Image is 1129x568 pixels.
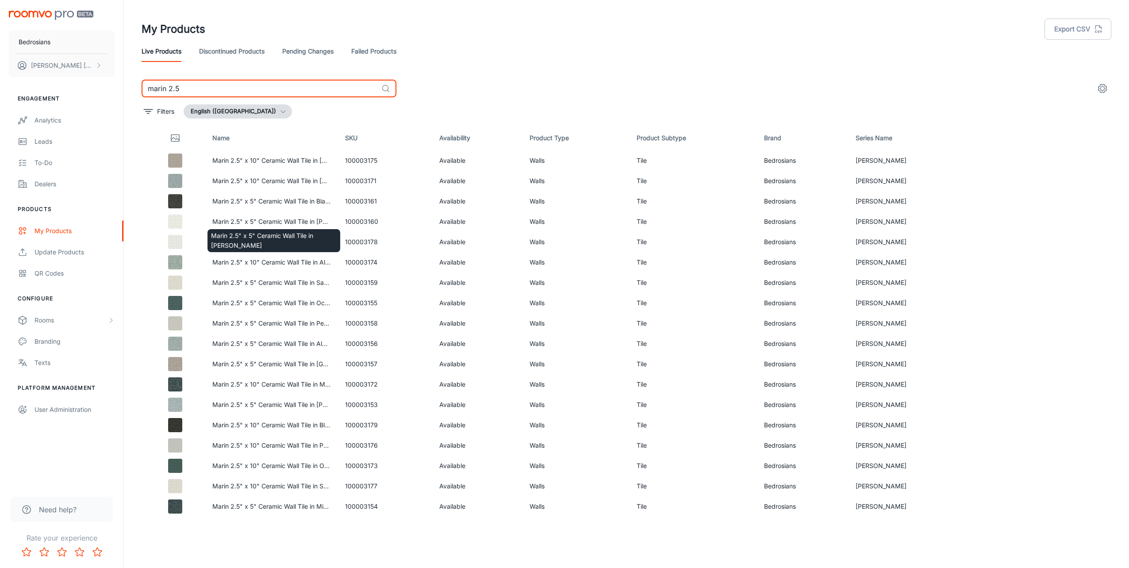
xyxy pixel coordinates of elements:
td: [PERSON_NAME] [849,293,979,313]
th: Name [205,126,338,150]
th: Series Name [849,126,979,150]
a: Marin 2.5" x 5" Ceramic Wall Tile in Ocean Teal [212,299,349,307]
td: 100003153 [338,395,433,415]
td: 100003171 [338,171,433,191]
p: Bedrosians [19,37,50,47]
td: Available [432,272,522,293]
td: Available [432,395,522,415]
td: Walls [522,232,630,252]
td: Available [432,150,522,171]
td: Bedrosians [757,435,849,456]
td: Available [432,232,522,252]
td: [PERSON_NAME] [849,415,979,435]
td: Available [432,171,522,191]
td: 100003159 [338,272,433,293]
a: Marin 2.5" x 10" Ceramic Wall Tile in Pebble Gray [212,441,355,449]
td: [PERSON_NAME] [849,232,979,252]
td: Tile [630,374,757,395]
td: Tile [630,211,757,232]
td: Walls [522,293,630,313]
td: Available [432,415,522,435]
td: Available [432,313,522,334]
td: Walls [522,252,630,272]
td: 100003174 [338,252,433,272]
td: 100003158 [338,313,433,334]
a: Pending Changes [282,41,334,62]
div: Leads [35,137,115,146]
td: Bedrosians [757,476,849,496]
button: Bedrosians [9,31,115,54]
a: Marin 2.5" x 10" Ceramic Wall Tile in Sand Dollar [212,482,353,490]
button: [PERSON_NAME] [DEMOGRAPHIC_DATA] [9,54,115,77]
a: Failed Products [351,41,396,62]
td: Tile [630,313,757,334]
td: Walls [522,395,630,415]
td: 100003156 [338,334,433,354]
td: [PERSON_NAME] [849,191,979,211]
a: Marin 2.5" x 5" Ceramic Wall Tile in Aloe Green [212,340,348,347]
a: Marin 2.5" x 5" Ceramic Wall Tile in [GEOGRAPHIC_DATA] [212,360,380,368]
td: 100003154 [338,496,433,517]
td: [PERSON_NAME] [849,171,979,191]
td: 100003157 [338,354,433,374]
td: Available [432,211,522,232]
td: [PERSON_NAME] [849,150,979,171]
td: Tile [630,476,757,496]
td: Tile [630,232,757,252]
div: QR Codes [35,269,115,278]
td: Available [432,374,522,395]
div: Dealers [35,179,115,189]
td: Walls [522,334,630,354]
div: Branding [35,337,115,346]
input: Search [142,80,378,97]
td: Bedrosians [757,496,849,517]
td: Tile [630,456,757,476]
div: Texts [35,358,115,368]
td: [PERSON_NAME] [849,435,979,456]
td: Bedrosians [757,150,849,171]
td: Available [432,435,522,456]
a: Marin 2.5" x 10" Ceramic Wall Tile in [GEOGRAPHIC_DATA] [212,157,383,164]
td: 100003179 [338,415,433,435]
p: [PERSON_NAME] [DEMOGRAPHIC_DATA] [31,61,93,70]
td: Available [432,354,522,374]
div: Rooms [35,315,108,325]
a: Marin 2.5" x 5" Ceramic Wall Tile in Pebble Gray [212,319,352,327]
td: Walls [522,191,630,211]
div: Update Products [35,247,115,257]
td: 100003155 [338,293,433,313]
p: Rate your experience [7,533,116,543]
th: Brand [757,126,849,150]
td: [PERSON_NAME] [849,272,979,293]
button: filter [142,104,177,119]
td: 100003176 [338,435,433,456]
td: 100003172 [338,374,433,395]
button: English ([GEOGRAPHIC_DATA]) [184,104,292,119]
td: [PERSON_NAME] [849,354,979,374]
th: SKU [338,126,433,150]
a: Marin 2.5" x 10" Ceramic Wall Tile in Black Sea [212,421,348,429]
td: Bedrosians [757,456,849,476]
td: [PERSON_NAME] [849,313,979,334]
td: [PERSON_NAME] [849,334,979,354]
td: Available [432,456,522,476]
td: Bedrosians [757,272,849,293]
td: Bedrosians [757,171,849,191]
div: To-do [35,158,115,168]
td: Walls [522,496,630,517]
td: Walls [522,272,630,293]
td: Available [432,293,522,313]
td: Bedrosians [757,191,849,211]
td: [PERSON_NAME] [849,496,979,517]
th: Product Type [522,126,630,150]
td: Bedrosians [757,211,849,232]
h1: My Products [142,21,205,37]
a: Marin 2.5" x 5" Ceramic Wall Tile in [PERSON_NAME] [212,218,367,225]
div: My Products [35,226,115,236]
p: Marin 2.5" x 5" Ceramic Wall Tile in [PERSON_NAME] [211,231,337,250]
span: Need help? [39,504,77,515]
td: Available [432,476,522,496]
td: Tile [630,191,757,211]
button: Rate 5 star [88,543,106,561]
td: [PERSON_NAME] [849,456,979,476]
